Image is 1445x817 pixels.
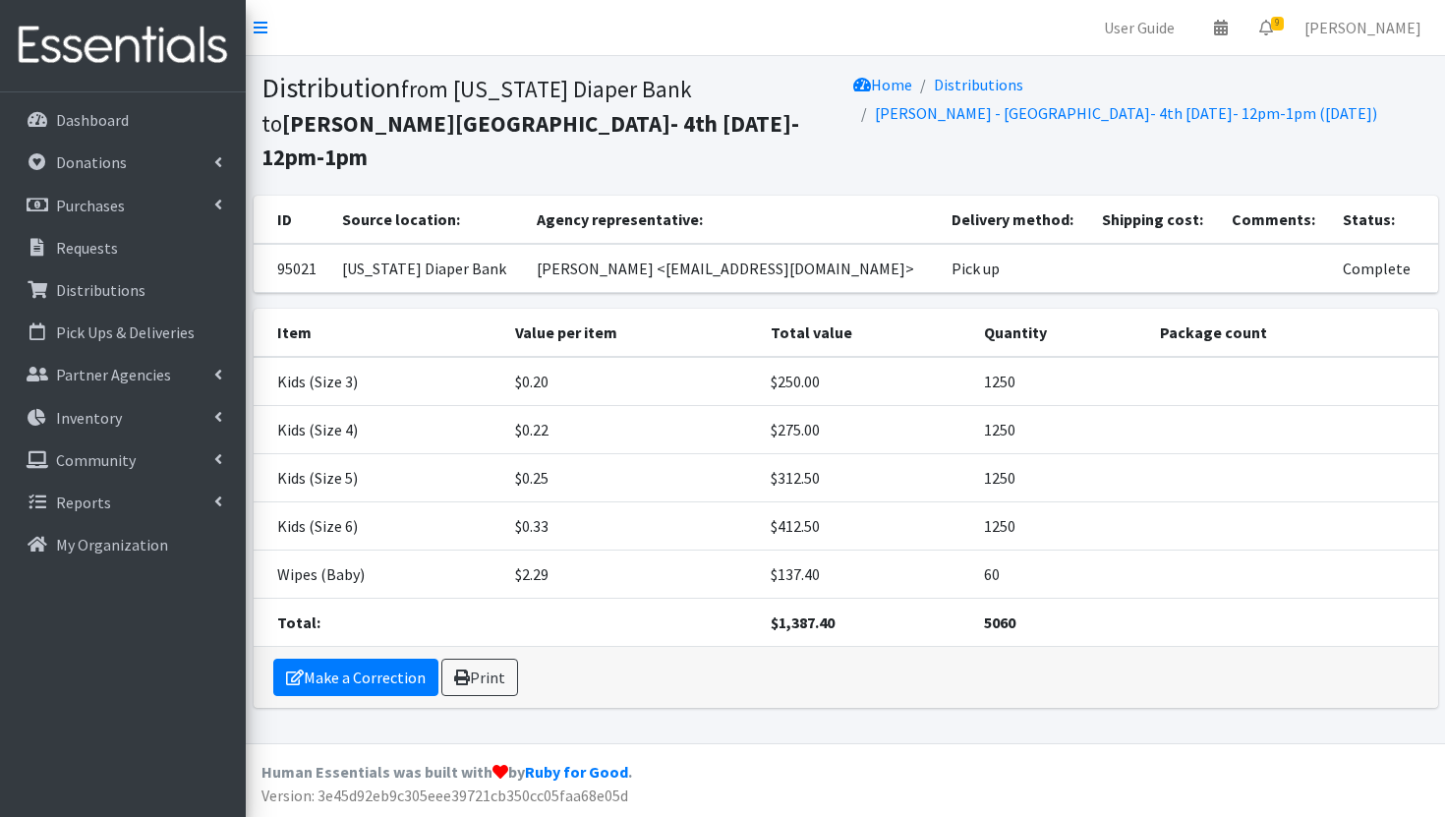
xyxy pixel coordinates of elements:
[56,408,122,428] p: Inventory
[875,103,1377,123] a: [PERSON_NAME] - [GEOGRAPHIC_DATA]- 4th [DATE]- 12pm-1pm ([DATE])
[261,75,799,171] small: from [US_STATE] Diaper Bank to
[1220,196,1331,244] th: Comments:
[56,365,171,384] p: Partner Agencies
[56,196,125,215] p: Purchases
[254,357,503,406] td: Kids (Size 3)
[56,493,111,512] p: Reports
[1090,196,1219,244] th: Shipping cost:
[254,550,503,598] td: Wipes (Baby)
[759,550,972,598] td: $137.40
[503,550,759,598] td: $2.29
[56,280,145,300] p: Distributions
[503,357,759,406] td: $0.20
[1331,196,1438,244] th: Status:
[1331,244,1438,293] td: Complete
[261,786,628,805] span: Version: 3e45d92eb9c305eee39721cb350cc05faa68e05d
[759,357,972,406] td: $250.00
[1148,309,1438,357] th: Package count
[56,535,168,554] p: My Organization
[503,453,759,501] td: $0.25
[261,71,838,173] h1: Distribution
[56,110,129,130] p: Dashboard
[759,501,972,550] td: $412.50
[8,313,238,352] a: Pick Ups & Deliveries
[330,244,525,293] td: [US_STATE] Diaper Bank
[8,100,238,140] a: Dashboard
[853,75,912,94] a: Home
[771,613,835,632] strong: $1,387.40
[1271,17,1284,30] span: 9
[261,109,799,172] b: [PERSON_NAME][GEOGRAPHIC_DATA]- 4th [DATE]- 12pm-1pm
[56,450,136,470] p: Community
[56,322,195,342] p: Pick Ups & Deliveries
[759,309,972,357] th: Total value
[8,228,238,267] a: Requests
[8,13,238,79] img: HumanEssentials
[972,357,1148,406] td: 1250
[759,453,972,501] td: $312.50
[972,453,1148,501] td: 1250
[503,309,759,357] th: Value per item
[254,309,503,357] th: Item
[972,550,1148,598] td: 60
[8,355,238,394] a: Partner Agencies
[254,501,503,550] td: Kids (Size 6)
[759,405,972,453] td: $275.00
[503,405,759,453] td: $0.22
[261,762,632,782] strong: Human Essentials was built with by .
[1088,8,1190,47] a: User Guide
[972,309,1148,357] th: Quantity
[8,483,238,522] a: Reports
[8,186,238,225] a: Purchases
[254,244,331,293] td: 95021
[8,398,238,438] a: Inventory
[56,152,127,172] p: Donations
[8,270,238,310] a: Distributions
[254,453,503,501] td: Kids (Size 5)
[525,244,940,293] td: [PERSON_NAME] <[EMAIL_ADDRESS][DOMAIN_NAME]>
[972,405,1148,453] td: 1250
[984,613,1015,632] strong: 5060
[525,762,628,782] a: Ruby for Good
[254,405,503,453] td: Kids (Size 4)
[503,501,759,550] td: $0.33
[441,659,518,696] a: Print
[1289,8,1437,47] a: [PERSON_NAME]
[525,196,940,244] th: Agency representative:
[56,238,118,258] p: Requests
[330,196,525,244] th: Source location:
[940,244,1090,293] td: Pick up
[8,143,238,182] a: Donations
[934,75,1023,94] a: Distributions
[8,525,238,564] a: My Organization
[273,659,438,696] a: Make a Correction
[1243,8,1289,47] a: 9
[8,440,238,480] a: Community
[277,613,320,632] strong: Total:
[940,196,1090,244] th: Delivery method:
[972,501,1148,550] td: 1250
[254,196,331,244] th: ID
